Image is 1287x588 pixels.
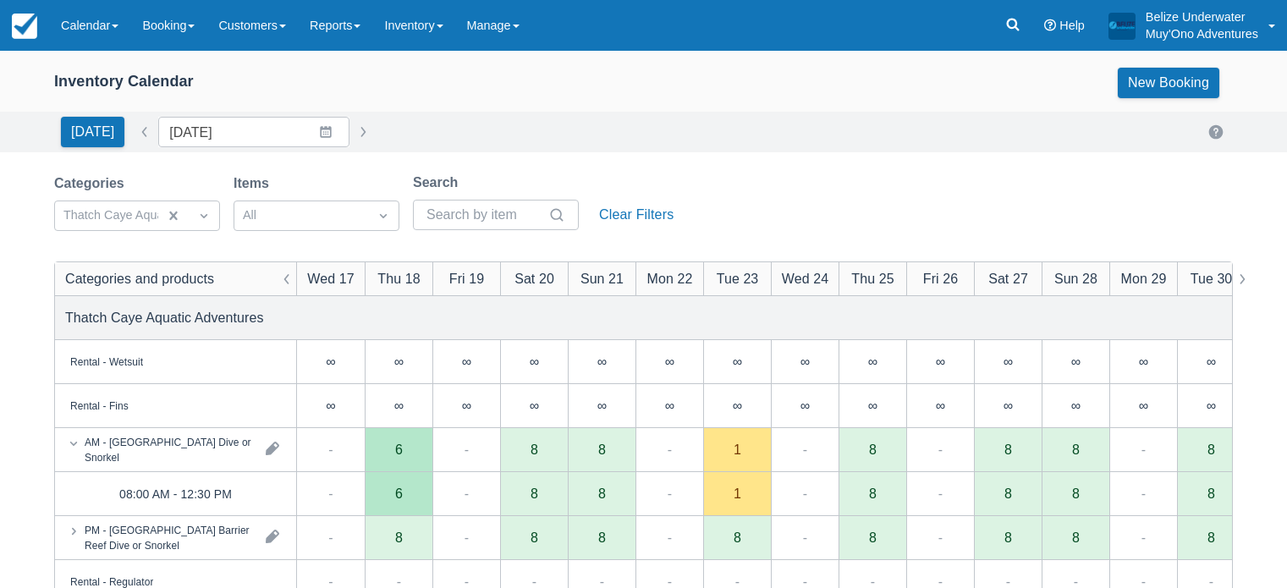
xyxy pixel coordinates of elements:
[868,354,877,368] div: ∞
[365,384,432,428] div: ∞
[635,340,703,384] div: ∞
[1071,354,1081,368] div: ∞
[70,354,143,369] div: Rental - Wetsuit
[974,384,1042,428] div: ∞
[1072,530,1080,544] div: 8
[1121,268,1167,289] div: Mon 29
[1177,340,1245,384] div: ∞
[592,200,680,230] button: Clear Filters
[1072,442,1080,456] div: 8
[328,483,333,503] div: -
[598,530,606,544] div: 8
[54,173,131,194] label: Categories
[974,472,1042,516] div: 8
[734,486,741,500] div: 1
[734,442,741,456] div: 1
[647,268,693,289] div: Mon 22
[803,439,807,459] div: -
[1146,8,1258,25] p: Belize Underwater
[158,117,349,147] input: Date
[85,522,252,552] div: PM - [GEOGRAPHIC_DATA] Barrier Reef Dive or Snorkel
[598,442,606,456] div: 8
[1207,530,1215,544] div: 8
[1191,268,1233,289] div: Tue 30
[297,384,365,428] div: ∞
[85,434,252,464] div: AM - [GEOGRAPHIC_DATA] Dive or Snorkel
[703,472,771,516] div: 1
[988,268,1028,289] div: Sat 27
[500,472,568,516] div: 8
[531,486,538,500] div: 8
[514,268,554,289] div: Sat 20
[936,398,945,412] div: ∞
[733,398,742,412] div: ∞
[800,398,810,412] div: ∞
[938,527,943,547] div: -
[395,442,403,456] div: 6
[375,207,392,224] span: Dropdown icon
[1139,398,1148,412] div: ∞
[61,117,124,147] button: [DATE]
[568,340,635,384] div: ∞
[936,354,945,368] div: ∞
[568,472,635,516] div: 8
[717,268,759,289] div: Tue 23
[394,354,404,368] div: ∞
[568,384,635,428] div: ∞
[1141,439,1146,459] div: -
[839,340,906,384] div: ∞
[1141,527,1146,547] div: -
[395,486,403,500] div: 6
[413,173,465,193] label: Search
[703,340,771,384] div: ∞
[377,268,420,289] div: Thu 18
[530,398,539,412] div: ∞
[1059,19,1085,32] span: Help
[734,530,741,544] div: 8
[771,340,839,384] div: ∞
[1109,384,1177,428] div: ∞
[869,442,877,456] div: 8
[54,72,194,91] div: Inventory Calendar
[851,268,894,289] div: Thu 25
[1109,340,1177,384] div: ∞
[1118,68,1219,98] a: New Booking
[665,398,674,412] div: ∞
[432,340,500,384] div: ∞
[1139,354,1148,368] div: ∞
[1207,486,1215,500] div: 8
[328,439,333,459] div: -
[462,354,471,368] div: ∞
[938,483,943,503] div: -
[1072,486,1080,500] div: 8
[803,483,807,503] div: -
[1044,19,1056,31] i: Help
[234,173,276,194] label: Items
[1042,340,1109,384] div: ∞
[1108,12,1136,39] img: A19
[668,439,672,459] div: -
[500,340,568,384] div: ∞
[803,527,807,547] div: -
[1004,398,1013,412] div: ∞
[906,384,974,428] div: ∞
[365,472,432,516] div: 6
[635,384,703,428] div: ∞
[394,398,404,412] div: ∞
[923,268,958,289] div: Fri 26
[432,384,500,428] div: ∞
[800,354,810,368] div: ∞
[869,486,877,500] div: 8
[597,354,607,368] div: ∞
[195,207,212,224] span: Dropdown icon
[665,354,674,368] div: ∞
[1071,398,1081,412] div: ∞
[668,483,672,503] div: -
[1004,442,1012,456] div: 8
[12,14,37,39] img: checkfront-main-nav-mini-logo.png
[1042,384,1109,428] div: ∞
[668,527,672,547] div: -
[597,398,607,412] div: ∞
[65,268,214,289] div: Categories and products
[465,483,469,503] div: -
